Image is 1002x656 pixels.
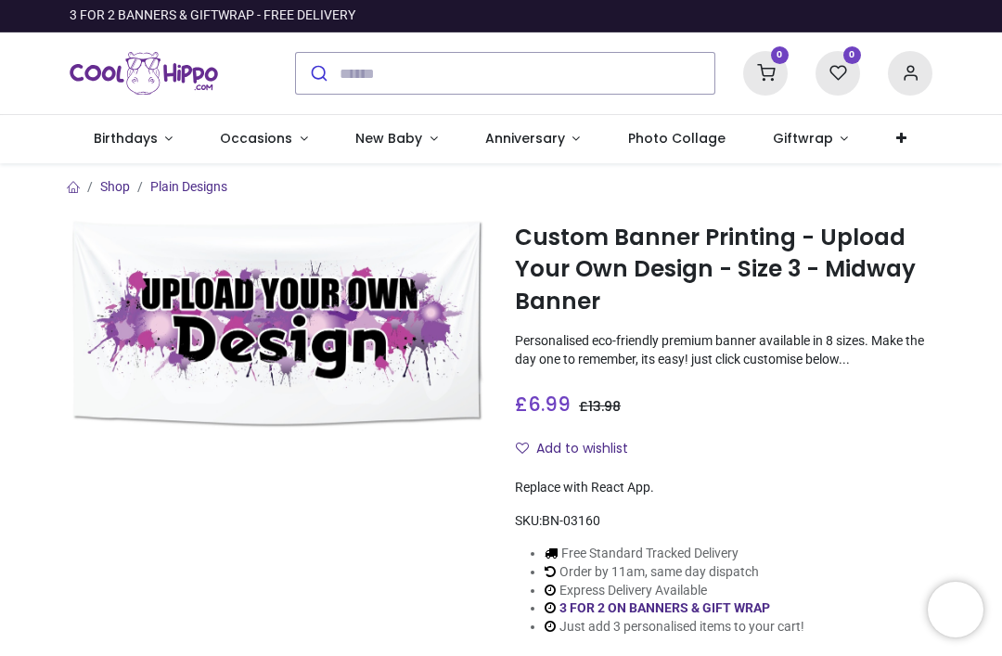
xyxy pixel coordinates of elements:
[928,582,983,637] iframe: Brevo live chat
[515,433,644,465] button: Add to wishlistAdd to wishlist
[545,618,804,637] li: Just add 3 personalised items to your cart!
[150,179,227,194] a: Plain Designs
[515,512,932,531] div: SKU:
[515,479,932,497] div: Replace with React App.
[461,115,604,163] a: Anniversary
[485,129,565,148] span: Anniversary
[588,397,621,416] span: 13.98
[543,6,932,25] iframe: Customer reviews powered by Trustpilot
[628,129,726,148] span: Photo Collage
[771,46,789,64] sup: 0
[70,47,218,99] img: Cool Hippo
[743,65,788,80] a: 0
[516,442,529,455] i: Add to wishlist
[773,129,833,148] span: Giftwrap
[542,513,600,528] span: BN-03160
[332,115,462,163] a: New Baby
[94,129,158,148] span: Birthdays
[515,391,571,418] span: £
[816,65,860,80] a: 0
[70,6,355,25] div: 3 FOR 2 BANNERS & GIFTWRAP - FREE DELIVERY
[559,600,770,615] a: 3 FOR 2 ON BANNERS & GIFT WRAP
[579,397,621,416] span: £
[70,47,218,99] a: Logo of Cool Hippo
[515,222,932,317] h1: Custom Banner Printing - Upload Your Own Design - Size 3 - Midway Banner
[70,218,487,427] img: Custom Banner Printing - Upload Your Own Design - Size 3 - Midway Banner
[355,129,422,148] span: New Baby
[545,563,804,582] li: Order by 11am, same day dispatch
[197,115,332,163] a: Occasions
[100,179,130,194] a: Shop
[70,115,197,163] a: Birthdays
[220,129,292,148] span: Occasions
[843,46,861,64] sup: 0
[528,391,571,418] span: 6.99
[749,115,872,163] a: Giftwrap
[545,582,804,600] li: Express Delivery Available
[296,53,340,94] button: Submit
[515,332,932,368] p: Personalised eco-friendly premium banner available in 8 sizes. Make the day one to remember, its ...
[545,545,804,563] li: Free Standard Tracked Delivery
